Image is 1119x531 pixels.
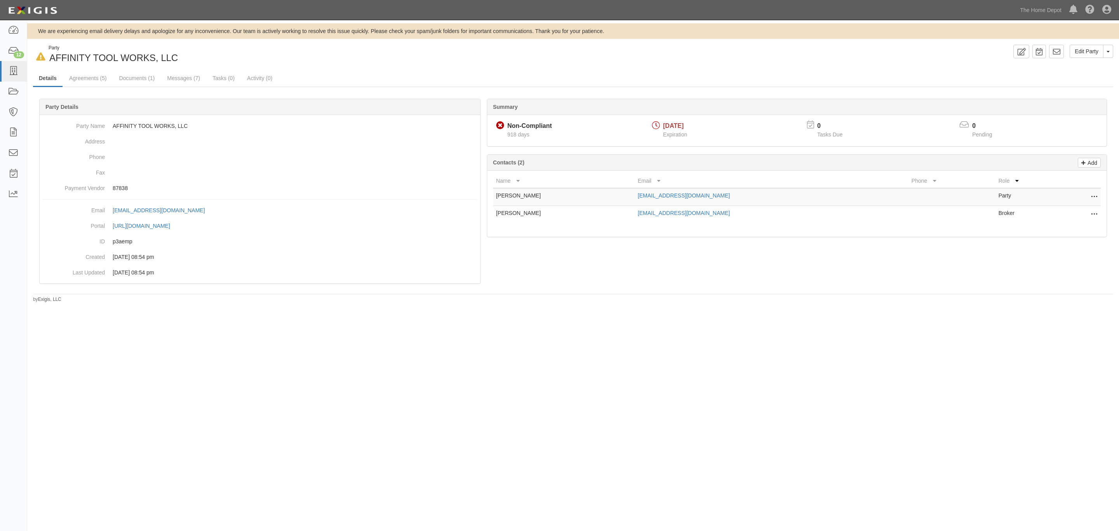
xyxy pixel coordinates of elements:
[113,184,477,192] p: 87838
[43,234,105,245] dt: ID
[43,265,477,280] dd: 02/09/2023 08:54 pm
[43,265,105,276] dt: Last Updated
[634,174,908,188] th: Email
[63,70,112,86] a: Agreements (5)
[507,122,552,131] div: Non-Compliant
[1070,45,1103,58] a: Edit Party
[27,27,1119,35] div: We are experiencing email delivery delays and apologize for any inconvenience. Our team is active...
[33,70,63,87] a: Details
[43,149,105,161] dt: Phone
[817,131,842,138] span: Tasks Due
[241,70,278,86] a: Activity (0)
[972,131,992,138] span: Pending
[207,70,241,86] a: Tasks (0)
[43,165,105,176] dt: Fax
[43,180,105,192] dt: Payment Vendor
[817,122,852,131] p: 0
[113,223,179,229] a: [URL][DOMAIN_NAME]
[663,131,687,138] span: Expiration
[995,188,1070,206] td: Party
[995,206,1070,224] td: Broker
[43,203,105,214] dt: Email
[493,104,518,110] b: Summary
[33,45,567,65] div: AFFINITY TOOL WORKS, LLC
[972,122,1002,131] p: 0
[507,131,530,138] span: Since 02/09/2023
[43,234,477,249] dd: p3aemp
[638,192,730,199] a: [EMAIL_ADDRESS][DOMAIN_NAME]
[1085,5,1095,15] i: Help Center - Complianz
[43,118,105,130] dt: Party Name
[45,104,78,110] b: Party Details
[113,207,213,213] a: [EMAIL_ADDRESS][DOMAIN_NAME]
[43,249,105,261] dt: Created
[493,206,635,224] td: [PERSON_NAME]
[161,70,206,86] a: Messages (7)
[496,122,504,130] i: Non-Compliant
[638,210,730,216] a: [EMAIL_ADDRESS][DOMAIN_NAME]
[43,118,477,134] dd: AFFINITY TOOL WORKS, LLC
[36,53,45,61] i: In Default since 03/18/2023
[663,122,684,129] span: [DATE]
[43,218,105,230] dt: Portal
[49,52,178,63] span: AFFINITY TOOL WORKS, LLC
[6,3,59,17] img: logo-5460c22ac91f19d4615b14bd174203de0afe785f0fc80cf4dbbc73dc1793850b.png
[14,51,24,58] div: 12
[43,249,477,265] dd: 02/09/2023 08:54 pm
[38,297,61,302] a: Exigis, LLC
[113,70,160,86] a: Documents (1)
[995,174,1070,188] th: Role
[49,45,178,51] div: Party
[493,188,635,206] td: [PERSON_NAME]
[33,296,61,303] small: by
[1086,158,1097,167] p: Add
[43,134,105,145] dt: Address
[493,174,635,188] th: Name
[1016,2,1065,18] a: The Home Depot
[493,159,525,166] b: Contacts (2)
[1078,158,1101,168] a: Add
[113,206,205,214] div: [EMAIL_ADDRESS][DOMAIN_NAME]
[908,174,995,188] th: Phone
